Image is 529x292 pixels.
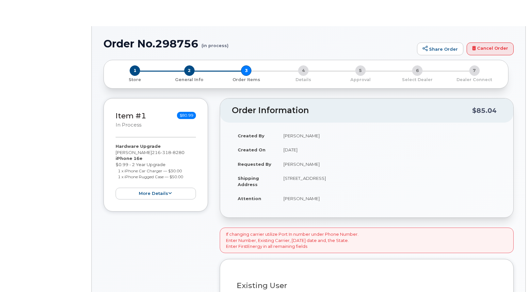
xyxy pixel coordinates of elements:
strong: Created On [238,147,265,152]
strong: iPhone 16e [116,156,142,161]
td: [DATE] [278,143,502,157]
h1: Order No.298756 [104,38,414,49]
strong: Attention [238,196,261,201]
small: 1 x iPhone Car Charger — $30.00 [118,168,182,173]
p: Store [112,77,158,83]
span: 8280 [171,150,184,155]
div: [PERSON_NAME] $0.99 - 2 Year Upgrade [116,143,196,199]
h3: Existing User [237,282,497,290]
h2: Order Information [232,106,472,115]
strong: Created By [238,133,264,138]
p: If changing carrier utilize Port In number under Phone Number. Enter Number, Existing Carrier, [D... [226,231,359,249]
strong: Hardware Upgrade [116,144,161,149]
span: 318 [161,150,171,155]
div: $85.04 [472,104,497,117]
strong: Shipping Address [238,176,259,187]
td: [PERSON_NAME] [278,191,502,206]
button: more details [116,188,196,200]
td: [STREET_ADDRESS] [278,171,502,191]
td: [PERSON_NAME] [278,157,502,171]
span: 1 [130,65,140,76]
strong: Requested By [238,162,271,167]
a: 1 Store [109,76,161,83]
span: $80.99 [177,112,196,119]
a: Item #1 [116,111,146,120]
a: Share Order [417,43,463,56]
small: in process [116,122,141,128]
p: General Info [164,77,216,83]
a: Cancel Order [467,43,514,56]
small: 1 x iPhone Rugged Case — $50.00 [118,174,183,179]
span: 2 [184,65,195,76]
a: 2 General Info [161,76,218,83]
small: (in process) [201,38,229,48]
span: 216 [152,150,184,155]
td: [PERSON_NAME] [278,129,502,143]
